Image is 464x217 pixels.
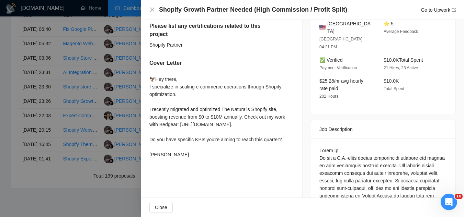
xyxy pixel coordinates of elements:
button: Close [149,202,173,213]
span: Total Spent [384,86,404,91]
h5: Please list any certifications related to this project [149,22,261,38]
img: 🇺🇸 [319,24,326,31]
h4: Shopify Growth Partner Needed (High Commission / Profit Split) [159,5,347,14]
div: 🦅Hey there, I specialize in scaling e-commerce operations through Shopify optimization. I recentl... [149,75,294,158]
span: $10.0K [384,78,399,84]
span: 10 [455,194,463,199]
iframe: Intercom live chat [441,194,457,210]
span: Payment Verification [319,65,357,70]
button: Close [149,7,155,13]
a: Go to Upworkexport [421,7,456,13]
span: $10.0K Total Spent [384,57,423,63]
span: [GEOGRAPHIC_DATA] 04:21 PM [319,37,362,49]
h5: Cover Letter [149,59,182,67]
span: Close [155,204,167,211]
div: Job Description [319,120,447,138]
span: ✅ Verified [319,57,343,63]
span: 21 Hires, 23 Active [384,65,418,70]
span: [GEOGRAPHIC_DATA] [327,20,373,35]
span: Average Feedback [384,29,418,34]
span: 202 Hours [319,94,338,99]
span: $25.28/hr avg hourly rate paid [319,78,363,91]
div: Shopify Partner [149,41,280,49]
span: ⭐ 5 [384,21,394,26]
span: export [452,8,456,12]
span: close [149,7,155,12]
